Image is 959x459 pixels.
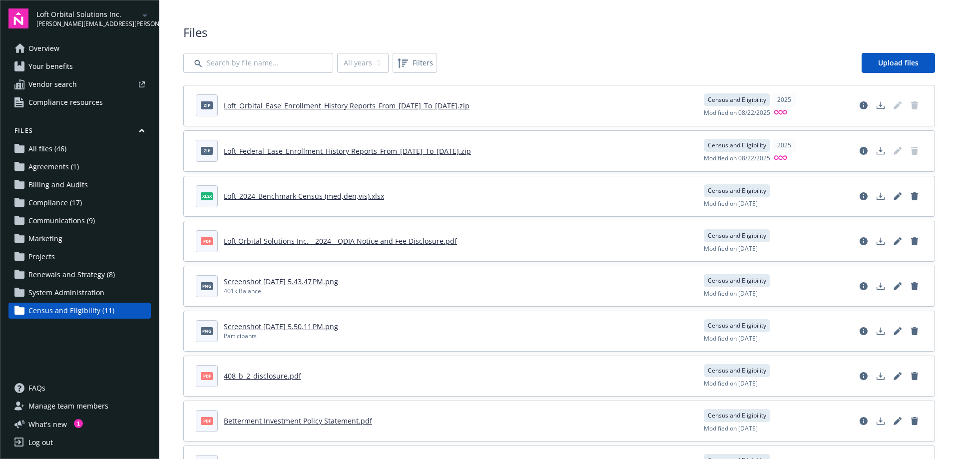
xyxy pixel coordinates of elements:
[8,58,151,74] a: Your benefits
[28,213,95,229] span: Communications (9)
[8,159,151,175] a: Agreements (1)
[28,76,77,92] span: Vendor search
[28,285,104,301] span: System Administration
[890,188,906,204] a: Edit document
[907,323,923,339] a: Delete document
[862,53,935,73] a: Upload files
[873,97,889,113] a: Download document
[704,289,758,298] span: Modified on [DATE]
[856,143,872,159] a: View file details
[890,413,906,429] a: Edit document
[8,285,151,301] a: System Administration
[890,323,906,339] a: Edit document
[708,231,766,240] span: Census and Eligibility
[393,53,437,73] button: Filters
[8,141,151,157] a: All files (46)
[704,154,770,163] span: Modified on 08/22/2025
[873,413,889,429] a: Download document
[8,40,151,56] a: Overview
[28,303,114,319] span: Census and Eligibility (11)
[8,231,151,247] a: Marketing
[28,231,62,247] span: Marketing
[8,249,151,265] a: Projects
[28,249,55,265] span: Projects
[224,101,470,110] a: Loft_Orbital_Ease_Enrollment_History Reports_From_[DATE]_To_[DATE].zip
[856,278,872,294] a: View file details
[873,323,889,339] a: Download document
[28,195,82,211] span: Compliance (17)
[708,276,766,285] span: Census and Eligibility
[201,327,213,335] span: png
[907,97,923,113] span: Delete document
[907,278,923,294] a: Delete document
[28,398,108,414] span: Manage team members
[28,435,53,451] div: Log out
[224,191,384,201] a: Loft_2024_Benchmark Census (med,den,vis).xlsx
[907,143,923,159] a: Delete document
[890,143,906,159] span: Edit document
[28,58,73,74] span: Your benefits
[708,141,766,150] span: Census and Eligibility
[224,416,372,426] a: Betterment Investment Policy Statement.pdf
[708,95,766,104] span: Census and Eligibility
[224,332,338,341] div: Participants
[704,108,770,118] span: Modified on 08/22/2025
[28,267,115,283] span: Renewals and Strategy (8)
[28,40,59,56] span: Overview
[8,76,151,92] a: Vendor search
[907,233,923,249] a: Delete document
[890,97,906,113] a: Edit document
[201,101,213,109] span: zip
[8,213,151,229] a: Communications (9)
[28,141,66,157] span: All files (46)
[873,143,889,159] a: Download document
[413,57,433,68] span: Filters
[224,277,338,286] a: Screenshot [DATE] 5.43.47 PM.png
[873,188,889,204] a: Download document
[890,233,906,249] a: Edit document
[183,24,935,41] span: Files
[878,58,919,67] span: Upload files
[8,267,151,283] a: Renewals and Strategy (8)
[890,278,906,294] a: Edit document
[704,379,758,388] span: Modified on [DATE]
[856,368,872,384] a: View file details
[201,372,213,380] span: pdf
[8,380,151,396] a: FAQs
[224,236,457,246] a: Loft Orbital Solutions Inc. - 2024 - QDIA Notice and Fee Disclosure.pdf
[74,419,83,428] div: 1
[201,192,213,200] span: xlsx
[8,94,151,110] a: Compliance resources
[708,186,766,195] span: Census and Eligibility
[856,233,872,249] a: View file details
[704,334,758,343] span: Modified on [DATE]
[856,188,872,204] a: View file details
[772,93,796,106] div: 2025
[8,177,151,193] a: Billing and Audits
[708,321,766,330] span: Census and Eligibility
[201,147,213,154] span: zip
[8,398,151,414] a: Manage team members
[201,417,213,425] span: pdf
[856,323,872,339] a: View file details
[873,233,889,249] a: Download document
[873,368,889,384] a: Download document
[28,380,45,396] span: FAQs
[28,159,79,175] span: Agreements (1)
[395,55,435,71] span: Filters
[224,322,338,331] a: Screenshot [DATE] 5.50.11 PM.png
[8,8,28,28] img: navigator-logo.svg
[704,199,758,208] span: Modified on [DATE]
[201,237,213,245] span: pdf
[708,411,766,420] span: Census and Eligibility
[772,139,796,152] div: 2025
[139,9,151,21] a: arrowDropDown
[907,368,923,384] a: Delete document
[224,146,471,156] a: Loft_Federal_Ease_Enrollment_History Reports_From_[DATE]_To_[DATE].zip
[183,53,333,73] input: Search by file name...
[8,126,151,139] button: Files
[708,366,766,375] span: Census and Eligibility
[8,419,83,430] button: What's new1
